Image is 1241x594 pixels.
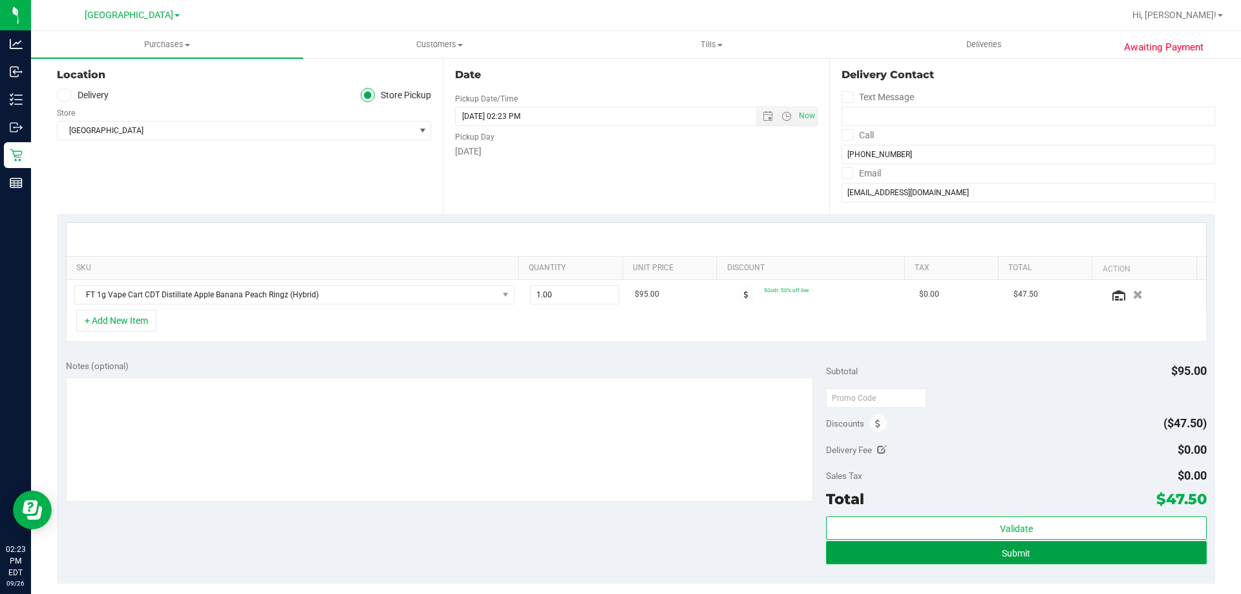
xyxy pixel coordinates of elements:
[826,388,926,408] input: Promo Code
[75,286,498,304] span: FT 1g Vape Cart CDT Distillate Apple Banana Peach Ringz (Hybrid)
[76,263,514,273] a: SKU
[756,111,778,122] span: Open the date view
[575,31,847,58] a: Tills
[361,88,432,103] label: Store Pickup
[31,39,303,50] span: Purchases
[1163,416,1207,430] span: ($47.50)
[576,39,847,50] span: Tills
[31,31,303,58] a: Purchases
[66,361,129,371] span: Notes (optional)
[57,107,75,119] label: Store
[919,288,939,301] span: $0.00
[826,516,1206,540] button: Validate
[1132,10,1216,20] span: Hi, [PERSON_NAME]!
[826,412,864,435] span: Discounts
[826,445,872,455] span: Delivery Fee
[775,111,797,122] span: Open the time view
[826,490,864,508] span: Total
[85,10,173,21] span: [GEOGRAPHIC_DATA]
[455,93,518,105] label: Pickup Date/Time
[1124,40,1204,55] span: Awaiting Payment
[1002,548,1030,558] span: Submit
[414,122,430,140] span: select
[10,65,23,78] inline-svg: Inbound
[1092,257,1196,280] th: Action
[10,176,23,189] inline-svg: Reports
[1008,263,1087,273] a: Total
[842,145,1215,164] input: Format: (999) 999-9999
[455,145,817,158] div: [DATE]
[842,107,1215,126] input: Format: (999) 999-9999
[842,126,874,145] label: Call
[1178,469,1207,482] span: $0.00
[6,578,25,588] p: 09/26
[455,67,817,83] div: Date
[877,445,886,454] i: Edit Delivery Fee
[76,310,156,332] button: + Add New Item
[842,164,881,183] label: Email
[949,39,1019,50] span: Deliveries
[57,88,109,103] label: Delivery
[1156,490,1207,508] span: $47.50
[915,263,993,273] a: Tax
[826,366,858,376] span: Subtotal
[57,67,431,83] div: Location
[531,286,619,304] input: 1.00
[1013,288,1038,301] span: $47.50
[455,131,494,143] label: Pickup Day
[6,544,25,578] p: 02:23 PM EDT
[796,107,818,125] span: Set Current date
[529,263,618,273] a: Quantity
[10,37,23,50] inline-svg: Analytics
[635,288,659,301] span: $95.00
[74,285,514,304] span: NO DATA FOUND
[1171,364,1207,377] span: $95.00
[826,541,1206,564] button: Submit
[303,31,575,58] a: Customers
[727,263,900,273] a: Discount
[1000,524,1033,534] span: Validate
[1178,443,1207,456] span: $0.00
[58,122,414,140] span: [GEOGRAPHIC_DATA]
[826,471,862,481] span: Sales Tax
[842,88,914,107] label: Text Message
[10,149,23,162] inline-svg: Retail
[10,93,23,106] inline-svg: Inventory
[848,31,1120,58] a: Deliveries
[633,263,712,273] a: Unit Price
[842,67,1215,83] div: Delivery Contact
[764,287,809,293] span: 50cdt: 50% off line
[10,121,23,134] inline-svg: Outbound
[13,491,52,529] iframe: Resource center
[304,39,575,50] span: Customers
